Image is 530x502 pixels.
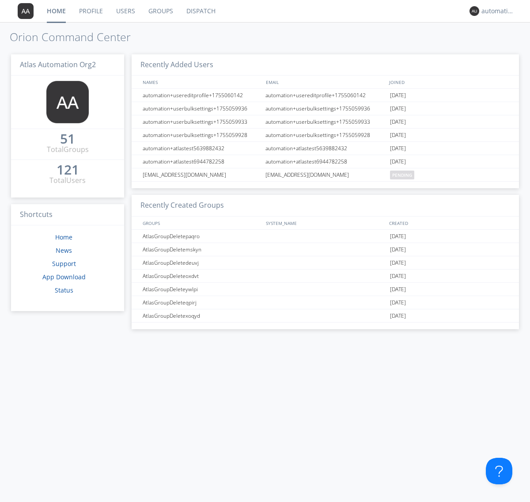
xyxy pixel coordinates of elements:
div: NAMES [140,76,261,88]
div: AtlasGroupDeleteywlpi [140,283,263,296]
span: [DATE] [390,155,406,168]
span: [DATE] [390,142,406,155]
img: 373638.png [469,6,479,16]
div: automation+atlastest5639882432 [140,142,263,155]
a: automation+atlastest5639882432automation+atlastest5639882432[DATE] [132,142,519,155]
span: [DATE] [390,256,406,270]
span: [DATE] [390,102,406,115]
span: [DATE] [390,89,406,102]
div: automation+atlastest6944782258 [263,155,388,168]
span: pending [390,171,414,179]
a: 51 [60,134,75,145]
div: [EMAIL_ADDRESS][DOMAIN_NAME] [263,168,388,181]
div: automation+usereditprofile+1755060142 [263,89,388,102]
a: Status [55,286,73,294]
div: automation+userbulksettings+1755059933 [140,115,263,128]
div: AtlasGroupDeleteoxdvt [140,270,263,282]
div: CREATED [387,217,511,229]
div: AtlasGroupDeletexoqyd [140,309,263,322]
div: EMAIL [264,76,387,88]
a: AtlasGroupDeletexoqyd[DATE] [132,309,519,323]
div: SYSTEM_NAME [264,217,387,229]
a: automation+atlastest6944782258automation+atlastest6944782258[DATE] [132,155,519,168]
div: Total Users [49,175,86,186]
a: 121 [57,165,79,175]
div: automation+usereditprofile+1755060142 [140,89,263,102]
h3: Recently Added Users [132,54,519,76]
a: automation+userbulksettings+1755059936automation+userbulksettings+1755059936[DATE] [132,102,519,115]
div: automation+userbulksettings+1755059928 [263,129,388,141]
div: JOINED [387,76,511,88]
div: AtlasGroupDeletedeuvj [140,256,263,269]
span: [DATE] [390,283,406,296]
img: 373638.png [46,81,89,123]
div: automation+atlas+dm+only+lead+org2 [481,7,515,15]
a: AtlasGroupDeletepaqro[DATE] [132,230,519,243]
h3: Shortcuts [11,204,124,226]
a: AtlasGroupDeletedeuvj[DATE] [132,256,519,270]
div: 51 [60,134,75,143]
div: [EMAIL_ADDRESS][DOMAIN_NAME] [140,168,263,181]
a: Support [52,259,76,268]
div: automation+userbulksettings+1755059936 [140,102,263,115]
img: 373638.png [18,3,34,19]
iframe: Toggle Customer Support [486,458,512,484]
div: automation+userbulksettings+1755059928 [140,129,263,141]
div: automation+userbulksettings+1755059933 [263,115,388,128]
a: AtlasGroupDeletemskyn[DATE] [132,243,519,256]
a: AtlasGroupDeleteoxdvt[DATE] [132,270,519,283]
div: AtlasGroupDeletemskyn [140,243,263,256]
a: App Download [42,273,86,281]
a: News [56,246,72,255]
a: [EMAIL_ADDRESS][DOMAIN_NAME][EMAIL_ADDRESS][DOMAIN_NAME]pending [132,168,519,182]
span: [DATE] [390,270,406,283]
div: AtlasGroupDeletepaqro [140,230,263,243]
a: automation+userbulksettings+1755059928automation+userbulksettings+1755059928[DATE] [132,129,519,142]
div: GROUPS [140,217,261,229]
div: automation+atlastest6944782258 [140,155,263,168]
a: Home [55,233,72,241]
span: [DATE] [390,129,406,142]
a: AtlasGroupDeleteywlpi[DATE] [132,283,519,296]
div: 121 [57,165,79,174]
span: [DATE] [390,230,406,243]
span: [DATE] [390,243,406,256]
div: automation+userbulksettings+1755059936 [263,102,388,115]
span: Atlas Automation Org2 [20,60,96,69]
div: automation+atlastest5639882432 [263,142,388,155]
h3: Recently Created Groups [132,195,519,217]
a: AtlasGroupDeleteqpirj[DATE] [132,296,519,309]
a: automation+usereditprofile+1755060142automation+usereditprofile+1755060142[DATE] [132,89,519,102]
div: Total Groups [47,145,89,155]
span: [DATE] [390,115,406,129]
span: [DATE] [390,296,406,309]
a: automation+userbulksettings+1755059933automation+userbulksettings+1755059933[DATE] [132,115,519,129]
div: AtlasGroupDeleteqpirj [140,296,263,309]
span: [DATE] [390,309,406,323]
